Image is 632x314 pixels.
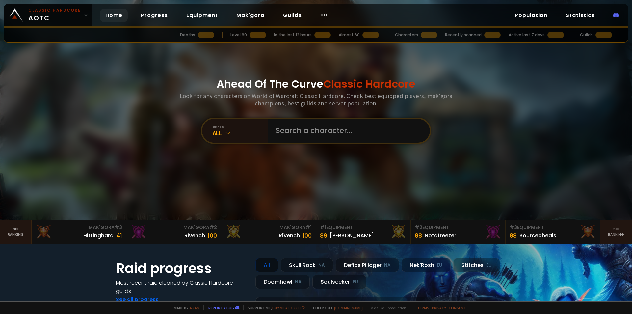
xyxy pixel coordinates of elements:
div: Mak'Gora [130,224,217,231]
a: Buy me a coffee [272,305,305,310]
span: Made by [170,305,199,310]
a: Mak'Gora#1Rîvench100 [221,220,316,244]
a: #1Equipment89[PERSON_NAME] [316,220,411,244]
small: EU [353,279,358,285]
a: Mak'Gora#3Hittinghard41 [32,220,126,244]
div: Characters [395,32,418,38]
small: EU [437,262,442,269]
div: Soulseeker [312,275,366,289]
a: #2Equipment88Notafreezer [411,220,506,244]
a: Mak'Gora#2Rivench100 [126,220,221,244]
div: 88 [510,231,517,240]
h4: Most recent raid cleaned by Classic Hardcore guilds [116,279,248,295]
input: Search a character... [272,119,422,143]
div: 100 [303,231,312,240]
a: [DOMAIN_NAME] [334,305,363,310]
span: Checkout [309,305,363,310]
a: Progress [136,9,173,22]
span: AOTC [28,7,81,23]
a: Mak'gora [231,9,270,22]
div: Rîvench [279,231,300,240]
span: # 3 [115,224,122,231]
a: #3Equipment88Sourceoheals [506,220,600,244]
div: Stitches [453,258,500,272]
small: EU [486,262,492,269]
div: Skull Rock [281,258,333,272]
div: Mak'Gora [225,224,312,231]
h1: Raid progress [116,258,248,279]
a: Consent [449,305,466,310]
div: Sourceoheals [519,231,556,240]
div: Equipment [510,224,596,231]
h3: Look for any characters on World of Warcraft Classic Hardcore. Check best equipped players, mak'g... [177,92,455,107]
div: Almost 60 [339,32,360,38]
small: NA [295,279,302,285]
small: Classic Hardcore [28,7,81,13]
div: Deaths [180,32,195,38]
span: v. d752d5 - production [367,305,406,310]
div: Equipment [320,224,407,231]
span: # 2 [415,224,422,231]
a: Report a bug [208,305,234,310]
a: Seeranking [600,220,632,244]
span: Support me, [243,305,305,310]
div: Doomhowl [255,275,310,289]
div: 88 [415,231,422,240]
div: All [255,258,278,272]
div: 89 [320,231,327,240]
span: Classic Hardcore [323,76,415,91]
a: a fan [190,305,199,310]
a: Terms [417,305,429,310]
div: All [213,129,268,137]
a: See all progress [116,296,159,303]
a: Statistics [561,9,600,22]
h1: Ahead Of The Curve [217,76,415,92]
div: Hittinghard [83,231,114,240]
a: Home [100,9,128,22]
div: Nek'Rosh [402,258,451,272]
div: [PERSON_NAME] [330,231,374,240]
span: # 2 [209,224,217,231]
small: NA [384,262,391,269]
div: 41 [116,231,122,240]
span: # 1 [320,224,326,231]
div: In the last 12 hours [274,32,312,38]
div: Recently scanned [445,32,482,38]
div: Equipment [415,224,501,231]
div: Level 60 [230,32,247,38]
a: Guilds [278,9,307,22]
div: Defias Pillager [336,258,399,272]
div: Active last 7 days [509,32,545,38]
a: Equipment [181,9,223,22]
a: Privacy [432,305,446,310]
div: realm [213,125,268,129]
a: Population [510,9,553,22]
span: # 1 [305,224,312,231]
div: Guilds [580,32,593,38]
a: Classic HardcoreAOTC [4,4,92,26]
div: Mak'Gora [36,224,122,231]
span: # 3 [510,224,517,231]
div: 100 [208,231,217,240]
div: Rivench [184,231,205,240]
div: Notafreezer [425,231,456,240]
small: NA [318,262,325,269]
